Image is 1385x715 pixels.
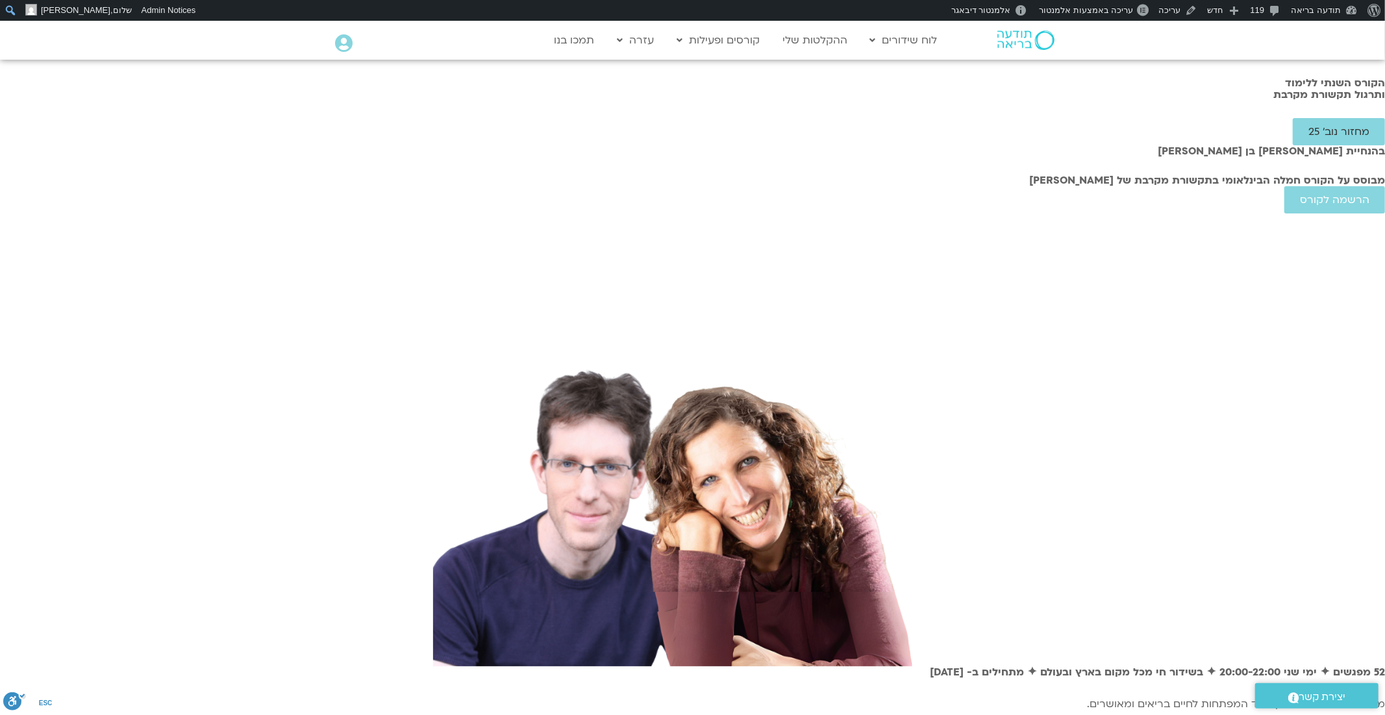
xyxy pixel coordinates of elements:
[1308,126,1369,138] span: מחזור נוב׳ 25
[997,30,1054,50] img: תודעה בריאה
[670,28,766,53] a: קורסים ופעילות
[1255,683,1379,709] a: יצירת קשר
[864,28,944,53] a: לוח שידורים
[610,28,660,53] a: עזרה
[1039,5,1133,15] span: עריכה באמצעות אלמנטור
[41,5,110,15] span: [PERSON_NAME]
[1293,118,1385,145] a: מחזור נוב׳ 25
[1300,194,1369,206] span: הרשמה לקורס
[1299,688,1346,706] span: יצירת קשר
[776,28,854,53] a: ההקלטות שלי
[1284,186,1385,213] a: הרשמה לקורס
[547,28,601,53] a: תמכו בנו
